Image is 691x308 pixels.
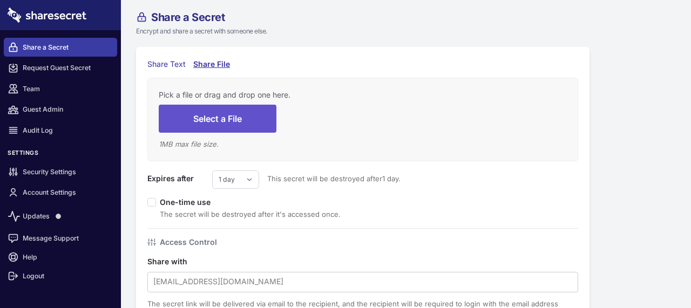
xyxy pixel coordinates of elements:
[160,197,219,207] label: One-time use
[136,26,650,36] p: Encrypt and share a secret with someone else.
[147,58,186,70] div: Share Text
[159,105,276,132] button: Select a File
[160,208,341,220] div: The secret will be destroyed after it's accessed once.
[151,12,225,23] span: Share a Secret
[159,140,219,148] em: 1 MB max file size.
[4,59,117,78] a: Request Guest Secret
[193,58,232,70] div: Share File
[4,162,117,181] a: Security Settings
[147,256,212,268] label: Share with
[147,173,212,184] label: Expires after
[4,79,117,98] a: Team
[4,100,117,119] a: Guest Admin
[4,149,117,161] h3: Settings
[159,89,567,101] div: Pick a file or drag and drop one here.
[4,248,117,266] a: Help
[4,38,117,57] a: Share a Secret
[4,229,117,248] a: Message Support
[160,236,217,248] h4: Access Control
[4,266,117,285] a: Logout
[4,121,117,140] a: Audit Log
[259,173,401,184] span: This secret will be destroyed after 1 day .
[4,183,117,202] a: Account Settings
[4,204,117,229] a: Updates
